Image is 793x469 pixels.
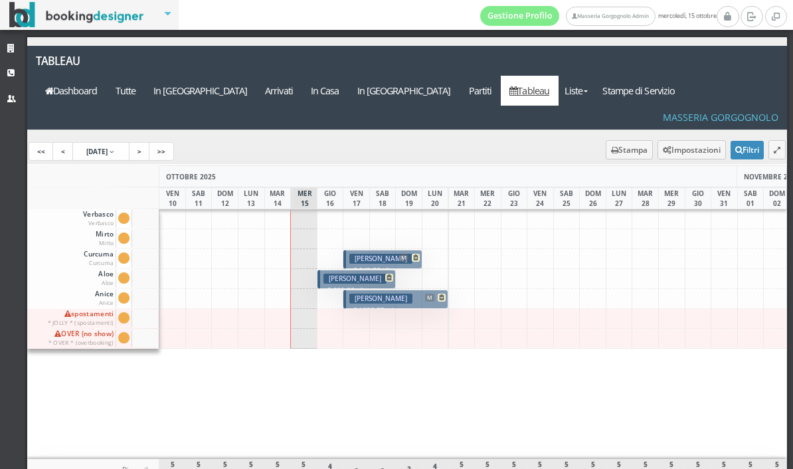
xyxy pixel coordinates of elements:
[553,187,580,209] div: SAB 25
[211,187,238,209] div: DOM 12
[369,187,396,209] div: SAB 18
[448,187,476,209] div: MAR 21
[343,290,448,309] button: [PERSON_NAME] M € 1055.72 4 notti
[632,187,659,209] div: MAR 28
[317,187,344,209] div: GIO 16
[27,46,165,76] a: Tableau
[663,112,778,123] h4: Masseria Gorgognolo
[82,250,116,268] span: Curcuma
[355,286,377,295] small: 3 notti
[238,187,265,209] div: LUN 13
[385,306,407,315] small: 4 notti
[349,305,444,316] p: € 1055.72
[93,290,116,308] span: Anice
[99,299,114,306] small: Anice
[480,6,717,26] span: mercoledì, 15 ottobre
[89,259,114,266] small: Curcuma
[96,270,116,288] span: Aloe
[264,187,292,209] div: MAR 14
[102,279,114,286] small: Aloe
[302,76,348,106] a: In Casa
[129,142,150,161] a: >
[348,76,460,106] a: In [GEOGRAPHIC_DATA]
[594,76,684,106] a: Stampe di Servizio
[501,187,528,209] div: GIO 23
[185,187,213,209] div: SAB 11
[343,250,422,269] button: [PERSON_NAME] M € 643.50 3 notti
[606,187,633,209] div: LUN 27
[159,187,186,209] div: VEN 10
[501,76,559,106] a: Tableau
[566,7,655,26] a: Masseria Gorgognolo Admin
[381,266,403,275] small: 3 notti
[145,76,256,106] a: In [GEOGRAPHIC_DATA]
[422,187,449,209] div: LUN 20
[88,219,114,227] small: Verbasco
[395,187,422,209] div: DOM 19
[323,285,392,296] p: € 688.50
[86,147,108,156] span: [DATE]
[349,294,412,304] h3: [PERSON_NAME]
[480,6,560,26] a: Gestione Profilo
[425,294,434,302] span: M
[658,140,726,159] button: Impostazioni
[48,319,114,326] small: * JOLLY * (spostamenti)
[29,142,54,161] a: <<
[474,187,501,209] div: MER 22
[106,76,145,106] a: Tutte
[99,239,114,246] small: Mirto
[323,274,387,284] h3: [PERSON_NAME]
[658,187,685,209] div: MER 29
[46,310,116,328] span: spostamenti
[48,339,114,346] small: * OVER * (overbooking)
[559,76,594,106] a: Liste
[763,187,790,209] div: DOM 02
[36,76,106,106] a: Dashboard
[399,254,408,262] span: M
[94,230,116,248] span: Mirto
[527,187,554,209] div: VEN 24
[81,210,116,228] span: Verbasco
[317,270,396,289] button: [PERSON_NAME] € 688.50 3 notti
[292,187,317,209] div: MER 15
[731,141,764,159] button: Filtri
[256,76,302,106] a: Arrivati
[343,187,370,209] div: VEN 17
[349,254,412,264] h3: [PERSON_NAME]
[685,187,712,209] div: GIO 30
[46,329,116,347] span: OVER (no show)
[149,142,174,161] a: >>
[349,265,418,276] p: € 643.50
[460,76,501,106] a: Partiti
[166,172,216,181] span: OTTOBRE 2025
[9,2,144,28] img: BookingDesigner.com
[711,187,738,209] div: VEN 31
[606,140,653,159] button: Stampa
[579,187,606,209] div: DOM 26
[52,142,74,161] a: <
[737,187,764,209] div: SAB 01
